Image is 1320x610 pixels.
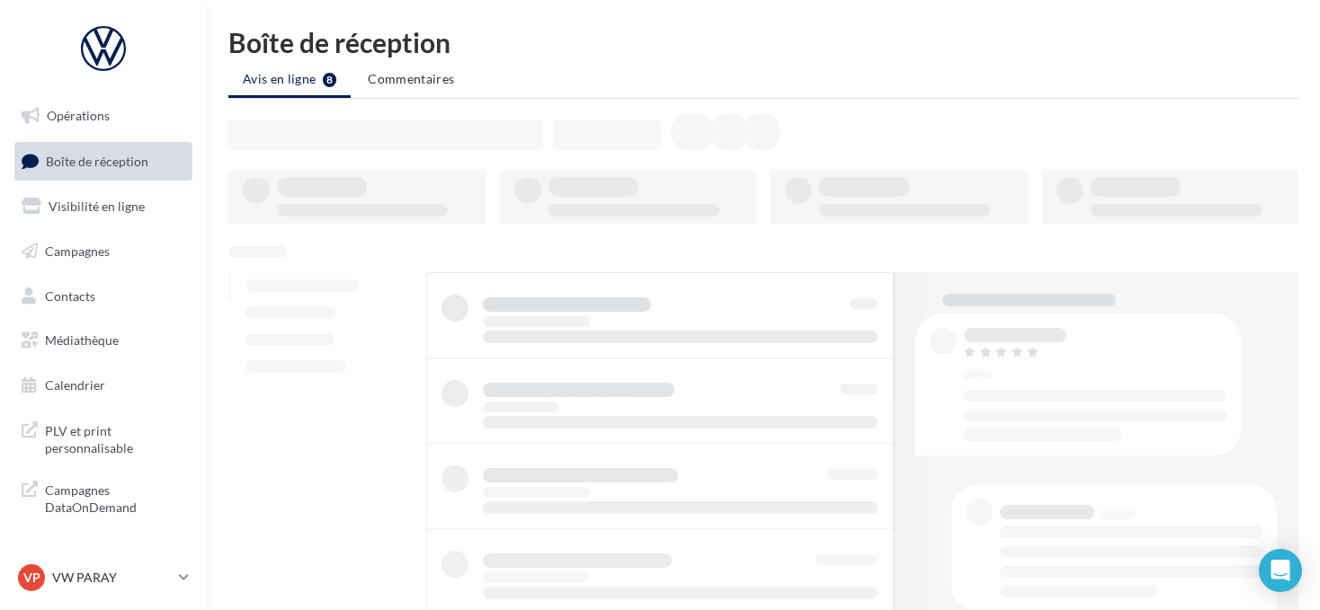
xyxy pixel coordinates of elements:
a: Campagnes [11,233,196,270]
span: PLV et print personnalisable [45,419,185,457]
a: PLV et print personnalisable [11,411,196,464]
a: VP VW PARAY [14,561,192,595]
a: Calendrier [11,367,196,404]
span: Campagnes DataOnDemand [45,478,185,517]
a: Opérations [11,97,196,135]
a: Contacts [11,278,196,315]
a: Médiathèque [11,322,196,359]
a: Visibilité en ligne [11,188,196,225]
span: Opérations [47,108,110,123]
span: Boîte de réception [46,153,148,168]
span: Visibilité en ligne [49,199,145,214]
a: Boîte de réception [11,142,196,181]
span: Campagnes [45,243,110,259]
div: Boîte de réception [228,29,1298,56]
p: VW PARAY [52,569,172,587]
span: Commentaires [368,71,454,86]
span: Médiathèque [45,332,119,348]
span: Calendrier [45,377,105,393]
span: Contacts [45,287,95,303]
div: Open Intercom Messenger [1259,549,1302,592]
a: Campagnes DataOnDemand [11,471,196,524]
span: VP [23,569,40,587]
